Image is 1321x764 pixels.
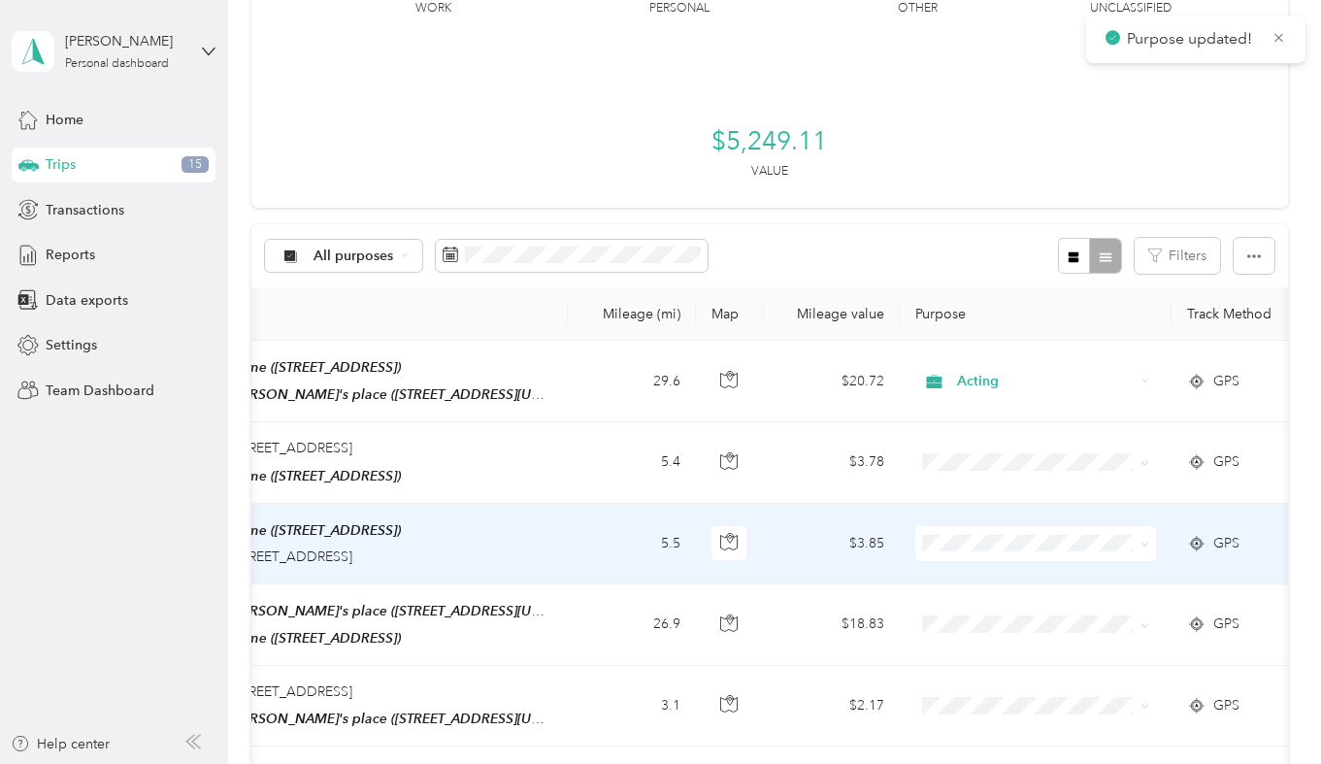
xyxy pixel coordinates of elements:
span: [STREET_ADDRESS] [229,683,352,700]
th: Track Method [1172,287,1307,341]
span: Home ([STREET_ADDRESS]) [229,522,401,538]
td: 3.1 [568,666,696,747]
td: $3.85 [764,504,900,584]
td: $20.72 [764,341,900,422]
td: $2.17 [764,666,900,747]
span: Data exports [46,290,128,311]
span: Reports [46,245,95,265]
span: Transactions [46,200,124,220]
span: [STREET_ADDRESS] [229,548,352,565]
th: Mileage value [764,287,900,341]
td: $3.78 [764,422,900,503]
span: All purposes [314,249,394,263]
span: [PERSON_NAME]'s place ([STREET_ADDRESS][US_STATE]) [229,386,589,403]
span: Acting [957,371,1135,392]
span: [STREET_ADDRESS] [229,440,352,456]
td: 5.4 [568,422,696,503]
p: Value [751,163,788,181]
span: GPS [1213,371,1239,392]
button: Help center [11,734,110,754]
span: 15 [182,156,209,174]
td: 26.9 [568,584,696,666]
th: Locations [121,287,568,341]
span: GPS [1213,451,1239,473]
div: [PERSON_NAME] [65,31,186,51]
span: [PERSON_NAME]'s place ([STREET_ADDRESS][US_STATE]) [229,711,589,727]
span: Home ([STREET_ADDRESS]) [229,468,401,483]
span: [PERSON_NAME]'s place ([STREET_ADDRESS][US_STATE]) [229,603,589,619]
th: Map [696,287,764,341]
span: GPS [1213,614,1239,635]
div: Personal dashboard [65,58,169,70]
span: GPS [1213,533,1239,554]
span: Trips [46,154,76,175]
td: $18.83 [764,584,900,666]
td: 29.6 [568,341,696,422]
span: $5,249.11 [711,126,827,157]
button: Filters [1135,238,1220,274]
td: 5.5 [568,504,696,584]
th: Purpose [900,287,1172,341]
span: Home [46,110,83,130]
p: Purpose updated! [1127,27,1257,51]
iframe: Everlance-gr Chat Button Frame [1212,655,1321,764]
span: Home ([STREET_ADDRESS]) [229,359,401,375]
span: Settings [46,335,97,355]
span: Team Dashboard [46,381,154,401]
th: Mileage (mi) [568,287,696,341]
span: Home ([STREET_ADDRESS]) [229,630,401,646]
